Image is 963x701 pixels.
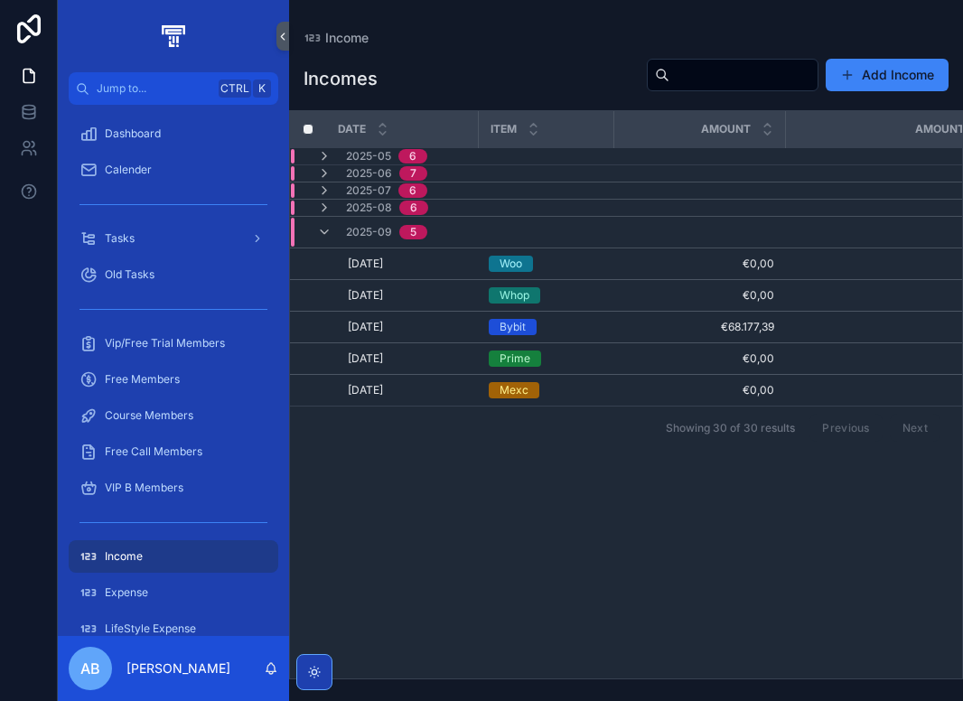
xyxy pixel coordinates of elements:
span: 2025-07 [346,183,391,198]
h1: Incomes [304,66,378,91]
a: LifeStyle Expense [69,612,278,645]
span: Calender [105,163,152,177]
a: Whop [489,287,603,304]
button: Add Income [826,59,949,91]
span: Amount [701,122,751,136]
div: Mexc [500,382,528,398]
a: €0,00 [624,257,774,271]
a: Bybit [489,319,603,335]
div: 6 [410,201,417,215]
a: [DATE] [348,288,467,303]
a: Income [304,29,369,47]
a: Mexc [489,382,603,398]
span: Old Tasks [105,267,154,282]
a: [DATE] [348,383,467,397]
span: VIP B Members [105,481,183,495]
span: [DATE] [348,288,383,303]
span: 2025-08 [346,201,392,215]
a: [DATE] [348,320,467,334]
span: [DATE] [348,351,383,366]
span: Free Call Members [105,444,202,459]
span: K [255,81,269,96]
a: Old Tasks [69,258,278,291]
p: [PERSON_NAME] [126,659,230,678]
span: Item [491,122,517,136]
span: Ctrl [219,79,251,98]
a: €0,00 [624,351,774,366]
a: Dashboard [69,117,278,150]
a: Income [69,540,278,573]
div: Prime [500,350,530,367]
div: Woo [500,256,522,272]
span: Tasks [105,231,135,246]
a: Calender [69,154,278,186]
span: AB [80,658,100,679]
div: 7 [410,166,416,181]
span: Date [338,122,366,136]
a: Vip/Free Trial Members [69,327,278,360]
a: Expense [69,576,278,609]
span: LifeStyle Expense [105,622,196,636]
span: [DATE] [348,257,383,271]
a: Woo [489,256,603,272]
span: Free Members [105,372,180,387]
a: €0,00 [624,288,774,303]
span: Course Members [105,408,193,423]
a: [DATE] [348,257,467,271]
div: 6 [409,149,416,164]
a: Free Call Members [69,435,278,468]
span: Showing 30 of 30 results [666,421,795,435]
span: Jump to... [97,81,211,96]
span: Vip/Free Trial Members [105,336,225,350]
button: Jump to...CtrlK [69,72,278,105]
div: Whop [500,287,529,304]
span: [DATE] [348,383,383,397]
a: Free Members [69,363,278,396]
a: Course Members [69,399,278,432]
a: VIP B Members [69,472,278,504]
span: 2025-06 [346,166,392,181]
span: 2025-05 [346,149,391,164]
div: Bybit [500,319,526,335]
div: 5 [410,225,416,239]
span: [DATE] [348,320,383,334]
a: €68.177,39 [624,320,774,334]
div: scrollable content [58,105,289,636]
a: [DATE] [348,351,467,366]
span: 2025-09 [346,225,392,239]
img: App logo [158,22,188,51]
a: Tasks [69,222,278,255]
span: Income [325,29,369,47]
div: 6 [409,183,416,198]
span: Expense [105,585,148,600]
a: €0,00 [624,383,774,397]
a: Prime [489,350,603,367]
span: Income [105,549,143,564]
span: Dashboard [105,126,161,141]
